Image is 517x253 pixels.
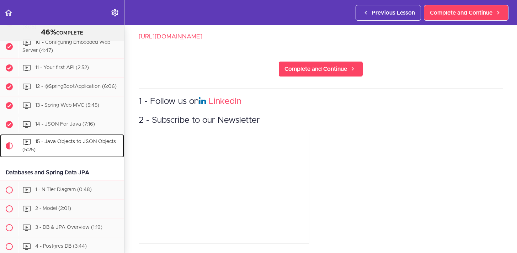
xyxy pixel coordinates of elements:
span: 3 - DB & JPA Overview (1:19) [35,225,102,230]
span: Previous Lesson [372,9,415,17]
span: 15 - Java Objects to JSON Objects (5:25) [22,139,116,152]
a: Complete and Continue [424,5,508,21]
span: 2 - Model (2:01) [35,206,71,211]
svg: Back to course curriculum [4,9,13,17]
span: 14 - JSON For Java (7:16) [35,122,95,127]
span: 4 - Postgres DB (3:44) [35,244,87,249]
a: LinkedIn [209,97,241,106]
svg: Settings Menu [111,9,119,17]
div: COMPLETE [9,28,115,37]
h3: 1 - Follow us on [139,96,503,107]
span: 46% [41,29,56,36]
span: Complete and Continue [284,65,347,73]
span: 11 - Your first API (2:52) [35,65,89,70]
a: [URL][DOMAIN_NAME] [139,33,202,39]
span: Complete and Continue [430,9,492,17]
a: Previous Lesson [356,5,421,21]
h3: 2 - Subscribe to our Newsletter [139,115,503,126]
a: Complete and Continue [278,61,363,77]
span: 1 - N Tier Diagram (0:48) [35,187,92,192]
span: 13 - Spring Web MVC (5:45) [35,103,99,108]
span: 12 - @SpringBootApplication (6:06) [35,84,117,89]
